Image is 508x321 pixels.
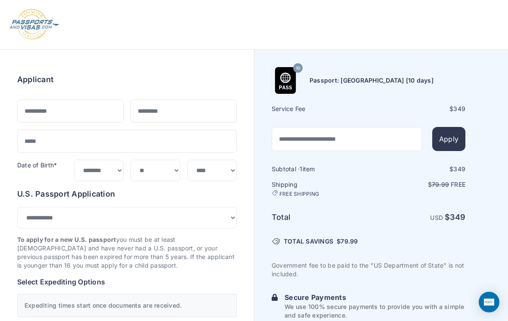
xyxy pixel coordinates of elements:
h6: Shipping [272,180,368,198]
strong: $ [445,213,465,222]
h6: U.S. Passport Application [17,188,237,200]
span: USD [430,214,443,221]
img: Product Name [272,67,299,94]
h6: Applicant [17,74,53,86]
img: Logo [9,9,60,40]
h6: Select Expediting Options [17,277,237,287]
label: Date of Birth* [17,161,57,169]
div: $ [369,165,465,173]
div: $ [369,105,465,113]
p: $ [369,180,465,189]
h6: Subtotal · item [272,165,368,173]
h6: Total [272,211,368,223]
span: FREE SHIPPING [279,191,319,198]
span: TOTAL SAVINGS [284,237,333,246]
span: $ [337,237,358,246]
h6: Service Fee [272,105,368,113]
div: Expediting times start once documents are received. [17,294,237,317]
p: We use 100% secure payments to provide you with a simple and safe experience. [285,302,465,320]
span: Free [451,181,465,188]
h6: Secure Payments [285,292,465,302]
strong: To apply for a new U.S. passport [17,236,116,243]
span: 1 [300,165,302,173]
div: Open Intercom Messenger [479,292,499,312]
span: 79.99 [341,238,358,245]
button: Apply [432,127,465,151]
p: you must be at least [DEMOGRAPHIC_DATA] and have never had a U.S. passport, or your previous pass... [17,235,237,270]
span: 349 [453,105,465,112]
h6: Passport: [GEOGRAPHIC_DATA] [10 days] [310,76,434,85]
span: 349 [450,213,465,222]
p: Government fee to be paid to the "US Department of State" is not included. [272,261,465,278]
span: 349 [453,165,465,173]
span: 79.99 [432,181,449,188]
span: 10 [296,63,300,74]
